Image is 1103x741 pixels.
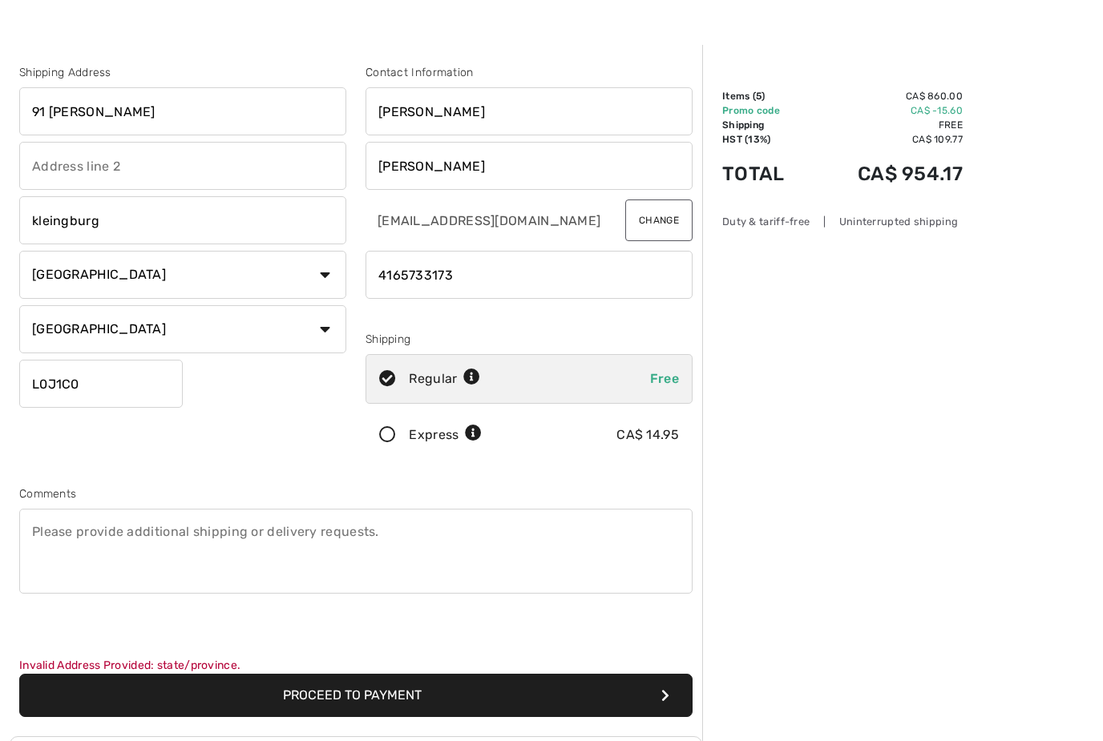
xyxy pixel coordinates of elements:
[812,132,964,147] td: CA$ 109.77
[19,485,693,502] div: Comments
[19,360,183,408] input: Zip/Postal Code
[366,64,693,81] div: Contact Information
[409,425,482,445] div: Express
[812,103,964,118] td: CA$ -15.60
[366,331,693,348] div: Shipping
[625,199,693,241] button: Change
[812,118,964,132] td: Free
[756,91,762,102] span: 5
[19,64,346,81] div: Shipping Address
[722,89,812,103] td: Items ( )
[19,674,693,717] button: Proceed to Payment
[722,147,812,201] td: Total
[812,147,964,201] td: CA$ 954.17
[650,371,679,386] span: Free
[409,369,480,389] div: Regular
[616,425,679,445] div: CA$ 14.95
[722,103,812,118] td: Promo code
[19,87,346,135] input: Address line 1
[722,132,812,147] td: HST (13%)
[722,118,812,132] td: Shipping
[19,657,693,674] div: Invalid Address Provided: state/province.
[366,196,611,244] input: E-mail
[366,251,693,299] input: Mobile
[812,89,964,103] td: CA$ 860.00
[366,87,693,135] input: First name
[722,214,963,229] div: Duty & tariff-free | Uninterrupted shipping
[19,196,346,244] input: City
[19,142,346,190] input: Address line 2
[366,142,693,190] input: Last name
